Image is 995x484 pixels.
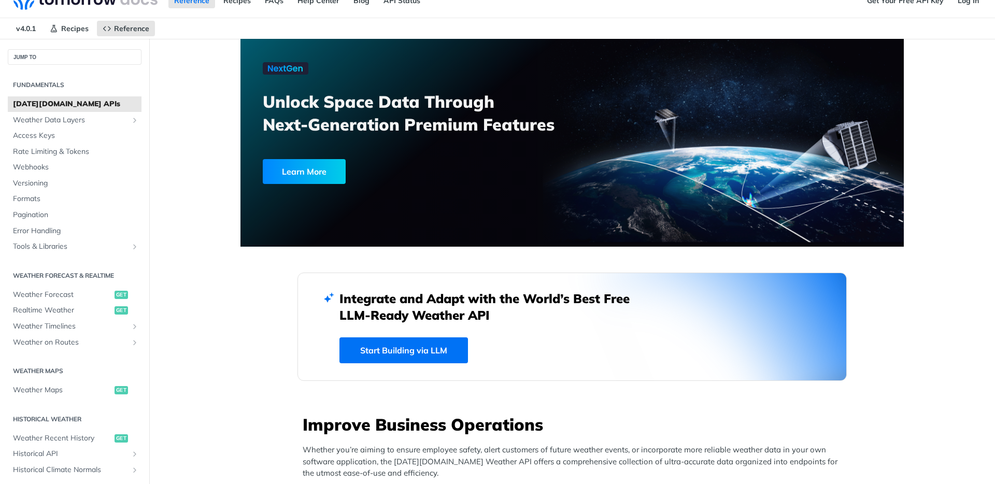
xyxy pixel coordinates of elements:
button: Show subpages for Historical Climate Normals [131,466,139,474]
h3: Unlock Space Data Through Next-Generation Premium Features [263,90,584,136]
h2: Integrate and Adapt with the World’s Best Free LLM-Ready Weather API [339,290,645,323]
a: Learn More [263,159,519,184]
button: Show subpages for Historical API [131,450,139,458]
span: Weather Recent History [13,433,112,444]
span: Access Keys [13,131,139,141]
a: Realtime Weatherget [8,303,141,318]
span: Pagination [13,210,139,220]
h2: Historical Weather [8,415,141,424]
span: Rate Limiting & Tokens [13,147,139,157]
span: Weather Maps [13,385,112,395]
span: get [115,291,128,299]
a: [DATE][DOMAIN_NAME] APIs [8,96,141,112]
p: Whether you’re aiming to ensure employee safety, alert customers of future weather events, or inc... [303,444,847,479]
span: Versioning [13,178,139,189]
span: Historical API [13,449,128,459]
a: Historical APIShow subpages for Historical API [8,446,141,462]
a: Weather Mapsget [8,382,141,398]
span: Weather on Routes [13,337,128,348]
span: Formats [13,194,139,204]
span: Weather Data Layers [13,115,128,125]
span: Error Handling [13,226,139,236]
a: Weather Forecastget [8,287,141,303]
a: Tools & LibrariesShow subpages for Tools & Libraries [8,239,141,254]
h2: Weather Forecast & realtime [8,271,141,280]
h2: Weather Maps [8,366,141,376]
button: Show subpages for Tools & Libraries [131,243,139,251]
a: Reference [97,21,155,36]
button: JUMP TO [8,49,141,65]
span: get [115,306,128,315]
a: Pagination [8,207,141,223]
a: Historical Climate NormalsShow subpages for Historical Climate Normals [8,462,141,478]
span: Webhooks [13,162,139,173]
a: Start Building via LLM [339,337,468,363]
a: Recipes [44,21,94,36]
button: Show subpages for Weather Timelines [131,322,139,331]
a: Webhooks [8,160,141,175]
a: Formats [8,191,141,207]
span: get [115,386,128,394]
h3: Improve Business Operations [303,413,847,436]
span: Realtime Weather [13,305,112,316]
a: Weather Recent Historyget [8,431,141,446]
span: get [115,434,128,443]
a: Weather on RoutesShow subpages for Weather on Routes [8,335,141,350]
span: Historical Climate Normals [13,465,128,475]
span: Tools & Libraries [13,241,128,252]
a: Error Handling [8,223,141,239]
h2: Fundamentals [8,80,141,90]
span: Recipes [61,24,89,33]
img: NextGen [263,62,308,75]
span: Reference [114,24,149,33]
button: Show subpages for Weather on Routes [131,338,139,347]
span: Weather Timelines [13,321,128,332]
span: v4.0.1 [10,21,41,36]
div: Learn More [263,159,346,184]
a: Access Keys [8,128,141,144]
button: Show subpages for Weather Data Layers [131,116,139,124]
span: [DATE][DOMAIN_NAME] APIs [13,99,139,109]
a: Weather Data LayersShow subpages for Weather Data Layers [8,112,141,128]
a: Versioning [8,176,141,191]
a: Weather TimelinesShow subpages for Weather Timelines [8,319,141,334]
a: Rate Limiting & Tokens [8,144,141,160]
span: Weather Forecast [13,290,112,300]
